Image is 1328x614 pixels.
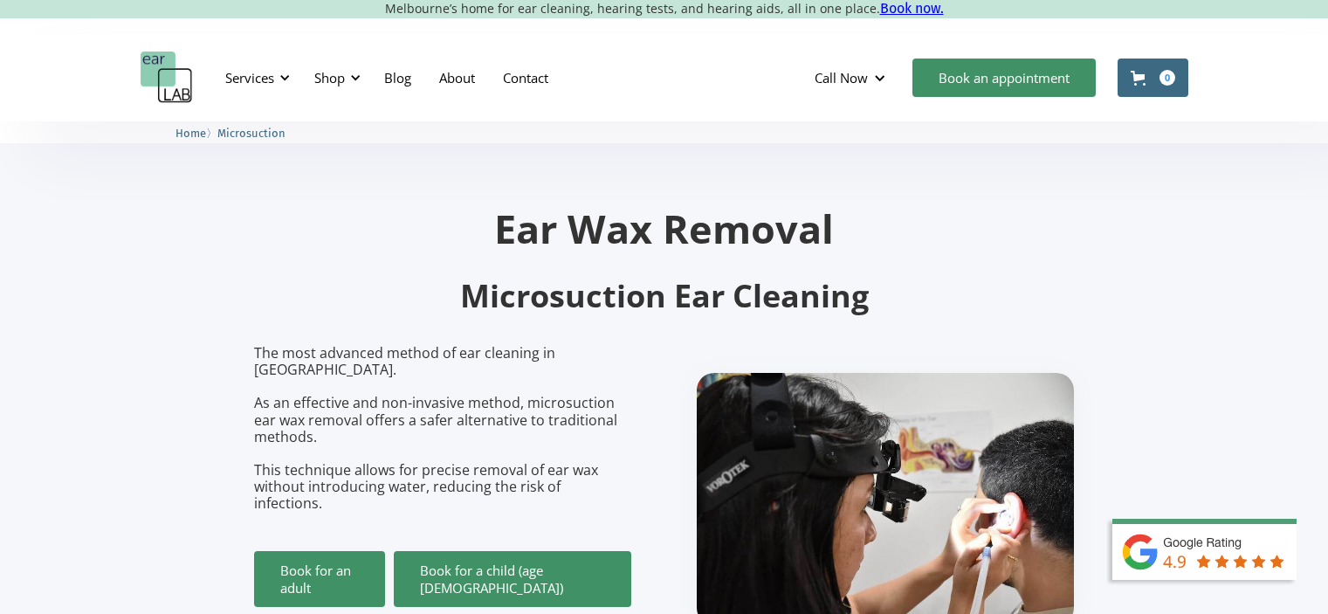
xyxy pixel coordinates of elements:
div: Services [225,69,274,86]
a: Book for a child (age [DEMOGRAPHIC_DATA]) [394,551,631,607]
div: 0 [1159,70,1175,86]
a: Home [175,124,206,141]
a: Microsuction [217,124,286,141]
div: Call Now [801,52,904,104]
div: Call Now [815,69,868,86]
a: home [141,52,193,104]
div: Shop [314,69,345,86]
span: Home [175,127,206,140]
a: Book an appointment [912,59,1096,97]
p: The most advanced method of ear cleaning in [GEOGRAPHIC_DATA]. As an effective and non-invasive m... [254,345,631,513]
a: Book for an adult [254,551,385,607]
h1: Ear Wax Removal [254,209,1075,248]
div: Services [215,52,295,104]
h2: Microsuction Ear Cleaning [254,276,1075,317]
a: About [425,52,489,103]
div: Shop [304,52,366,104]
li: 〉 [175,124,217,142]
span: Microsuction [217,127,286,140]
a: Blog [370,52,425,103]
a: Contact [489,52,562,103]
a: Open cart [1118,59,1188,97]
